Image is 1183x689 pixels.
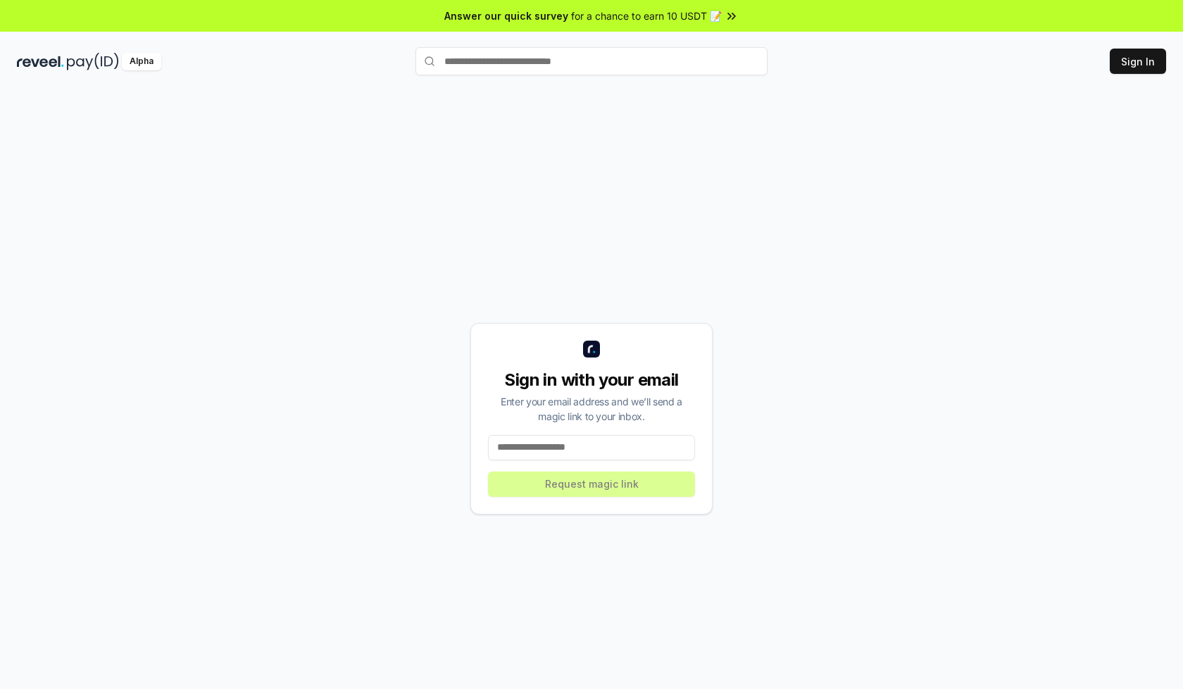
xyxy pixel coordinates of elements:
[571,8,722,23] span: for a chance to earn 10 USDT 📝
[488,369,695,391] div: Sign in with your email
[444,8,568,23] span: Answer our quick survey
[583,341,600,358] img: logo_small
[17,53,64,70] img: reveel_dark
[122,53,161,70] div: Alpha
[488,394,695,424] div: Enter your email address and we’ll send a magic link to your inbox.
[1110,49,1166,74] button: Sign In
[67,53,119,70] img: pay_id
